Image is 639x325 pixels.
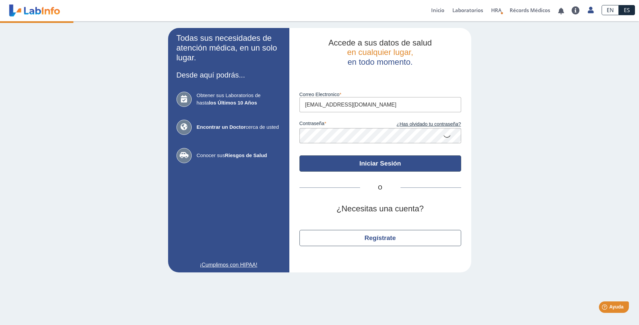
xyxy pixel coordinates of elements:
[348,57,413,66] span: en todo momento.
[299,230,461,246] button: Regístrate
[579,299,632,318] iframe: Help widget launcher
[360,184,401,192] span: O
[197,123,281,131] span: cerca de usted
[602,5,619,15] a: EN
[299,92,461,97] label: Correo Electronico
[619,5,635,15] a: ES
[299,204,461,214] h2: ¿Necesitas una cuenta?
[225,152,267,158] b: Riesgos de Salud
[491,7,502,13] span: HRA
[197,152,281,159] span: Conocer sus
[380,121,461,128] a: ¿Has olvidado tu contraseña?
[177,33,281,62] h2: Todas sus necesidades de atención médica, en un solo lugar.
[299,121,380,128] label: contraseña
[197,124,246,130] b: Encontrar un Doctor
[328,38,432,47] span: Accede a sus datos de salud
[197,92,281,107] span: Obtener sus Laboratorios de hasta
[177,261,281,269] a: ¡Cumplimos con HIPAA!
[347,48,413,57] span: en cualquier lugar,
[299,155,461,172] button: Iniciar Sesión
[209,100,257,106] b: los Últimos 10 Años
[177,71,281,79] h3: Desde aquí podrás...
